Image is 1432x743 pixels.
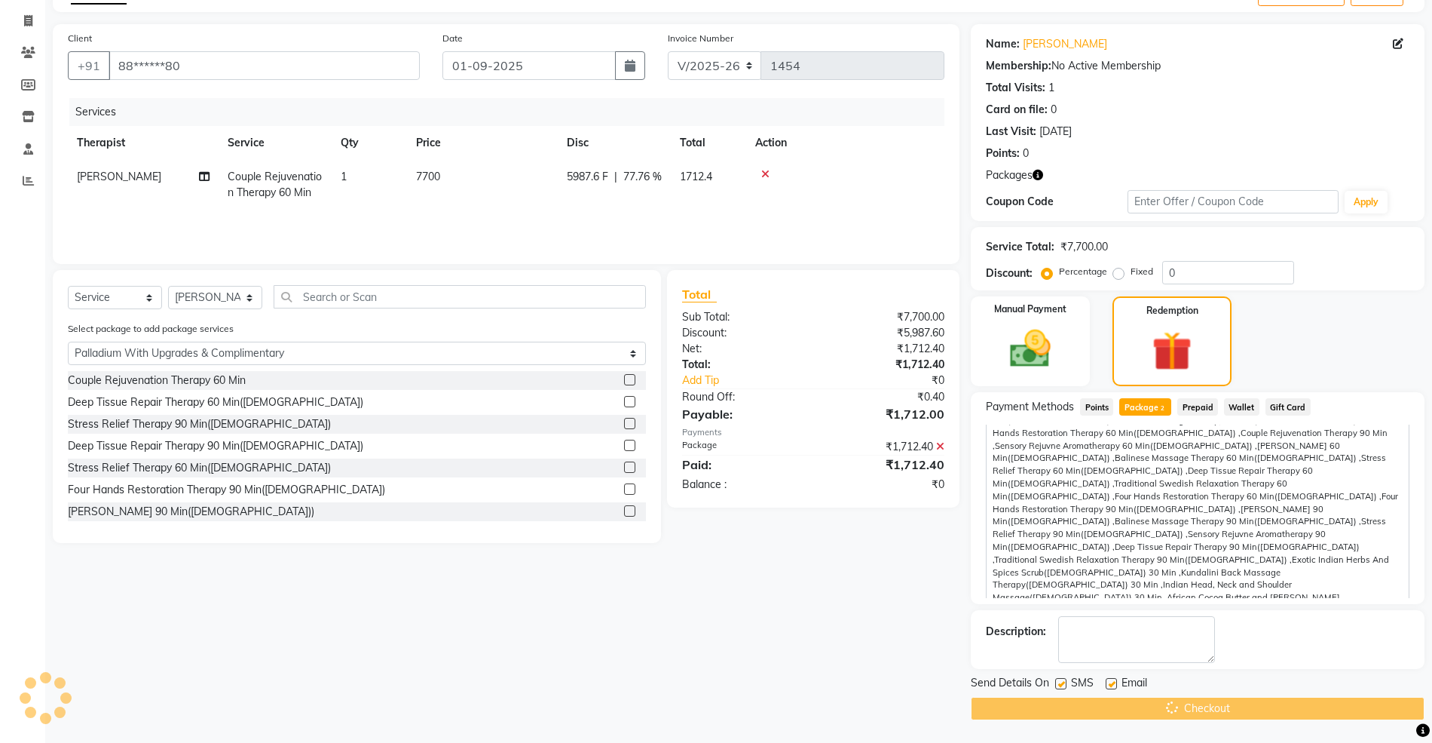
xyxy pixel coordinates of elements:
span: [PERSON_NAME] 90 Min([DEMOGRAPHIC_DATA]) , [993,504,1323,527]
div: ₹1,712.40 [813,341,956,357]
div: ₹1,712.40 [813,357,956,373]
div: ₹1,712.40 [813,439,956,455]
div: Services [69,98,956,126]
div: ₹0 [837,373,956,388]
span: SMS [1071,675,1094,694]
span: Traditional Swedish Relaxation Therapy 60 Min([DEMOGRAPHIC_DATA]) , [993,478,1287,502]
span: [PERSON_NAME] 60 Min([DEMOGRAPHIC_DATA]) , [993,441,1340,464]
th: Action [746,126,944,160]
span: Traditional Swedish Relaxation Therapy 90 Min([DEMOGRAPHIC_DATA]) , [994,554,1292,565]
div: ₹7,700.00 [1060,239,1108,255]
span: 5987.6 F [567,169,608,185]
div: Coupon Code [986,194,1127,210]
div: Couple Rejuvenation Therapy 60 Min [68,373,246,388]
div: Service Total: [986,239,1054,255]
span: Couple Rejuvenation Therapy 60 Min [228,170,322,199]
div: Balance : [671,477,813,493]
div: Four Hands Restoration Therapy 90 Min([DEMOGRAPHIC_DATA]) [68,482,385,498]
div: Total: [671,357,813,373]
div: Deep Tissue Repair Therapy 90 Min([DEMOGRAPHIC_DATA]) [68,438,363,454]
th: Therapist [68,126,219,160]
span: Deep Tissue Repair Therapy 90 Min([DEMOGRAPHIC_DATA]) , [993,542,1360,565]
div: Round Off: [671,389,813,405]
span: African Cocoa Butter and [PERSON_NAME]([DEMOGRAPHIC_DATA]) 30 Min , [993,592,1340,616]
span: 1712.4 [680,170,712,183]
span: Kundalini Back Massage Therapy([DEMOGRAPHIC_DATA]) 30 Min , [993,567,1281,591]
th: Disc [558,126,671,160]
span: Points [1080,398,1113,416]
label: Redemption [1146,304,1198,318]
th: Price [407,126,558,160]
div: Discount: [671,325,813,341]
th: Total [671,126,746,160]
button: Apply [1345,191,1388,213]
div: Last Visit: [986,124,1036,140]
span: | [614,169,617,185]
div: 0 [1051,102,1057,118]
span: 1 [341,170,347,183]
div: Payments [682,426,944,439]
span: Couple Rejuvenation Therapy 90 Min , [993,428,1388,451]
div: Payable: [671,405,813,423]
div: Discount: [986,266,1033,281]
div: ₹5,987.60 [813,325,956,341]
div: Description: [986,624,1046,640]
span: Email [1121,675,1147,694]
span: Prepaid [1177,398,1218,416]
span: 2 [1158,404,1167,413]
th: Service [219,126,332,160]
div: Deep Tissue Repair Therapy 60 Min([DEMOGRAPHIC_DATA]) [68,395,363,410]
div: [DATE] [1039,124,1072,140]
span: Four Hands Restoration Therapy 90 Min([DEMOGRAPHIC_DATA]) , [993,491,1398,514]
span: 7700 [416,170,440,183]
div: Net: [671,341,813,357]
div: ₹1,712.40 [813,456,956,474]
span: Package [1119,398,1171,416]
input: Search by Name/Mobile/Email/Code [109,51,420,80]
label: Invoice Number [668,32,733,45]
label: Select package to add package services [68,322,234,336]
span: Balinese Massage Therapy 60 Min([DEMOGRAPHIC_DATA]) , [1115,453,1361,463]
div: Stress Relief Therapy 60 Min([DEMOGRAPHIC_DATA]) [68,460,331,476]
div: 0 [1023,146,1029,161]
div: 1 [1048,80,1054,96]
div: Total Visits: [986,80,1045,96]
label: Percentage [1059,265,1107,278]
span: 77.76 % [623,169,662,185]
label: Date [442,32,463,45]
a: Add Tip [671,373,837,388]
div: ₹1,712.00 [813,405,956,423]
label: Client [68,32,92,45]
div: Points: [986,146,1020,161]
div: [PERSON_NAME] 90 Min([DEMOGRAPHIC_DATA])) [68,504,314,520]
span: Four Hands Restoration Therapy 60 Min([DEMOGRAPHIC_DATA]) , [993,415,1378,438]
div: ₹7,700.00 [813,309,956,325]
div: Sub Total: [671,309,813,325]
span: Total [682,287,717,302]
span: Packages [986,167,1033,183]
img: _cash.svg [997,325,1063,373]
label: Manual Payment [994,302,1066,316]
span: Wallet [1224,398,1259,416]
input: Enter Offer / Coupon Code [1128,190,1339,213]
span: Send Details On [971,675,1049,694]
div: ₹0 [813,477,956,493]
input: Search or Scan [274,285,646,309]
label: Fixed [1131,265,1153,278]
a: [PERSON_NAME] [1023,36,1107,52]
div: Card on file: [986,102,1048,118]
div: Package [671,439,813,455]
span: [PERSON_NAME] [77,170,161,183]
div: Name: [986,36,1020,52]
span: Four Hands Restoration Therapy 60 Min([DEMOGRAPHIC_DATA]) , [1115,491,1382,502]
th: Qty [332,126,407,160]
div: Membership: [986,58,1051,74]
span: Exotic Indian Herbs And Spices Scrub([DEMOGRAPHIC_DATA]) 30 Min , [993,554,1389,578]
span: Sensory Rejuvne Aromatherapy 60 Min([DEMOGRAPHIC_DATA]) , [995,441,1257,451]
div: Stress Relief Therapy 90 Min([DEMOGRAPHIC_DATA]) [68,416,331,432]
span: Balinese Massage Therapy 90 Min([DEMOGRAPHIC_DATA]) , [1115,516,1361,527]
span: Payment Methods [986,399,1074,415]
div: No Active Membership [986,58,1409,74]
button: +91 [68,51,110,80]
div: Paid: [671,456,813,474]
